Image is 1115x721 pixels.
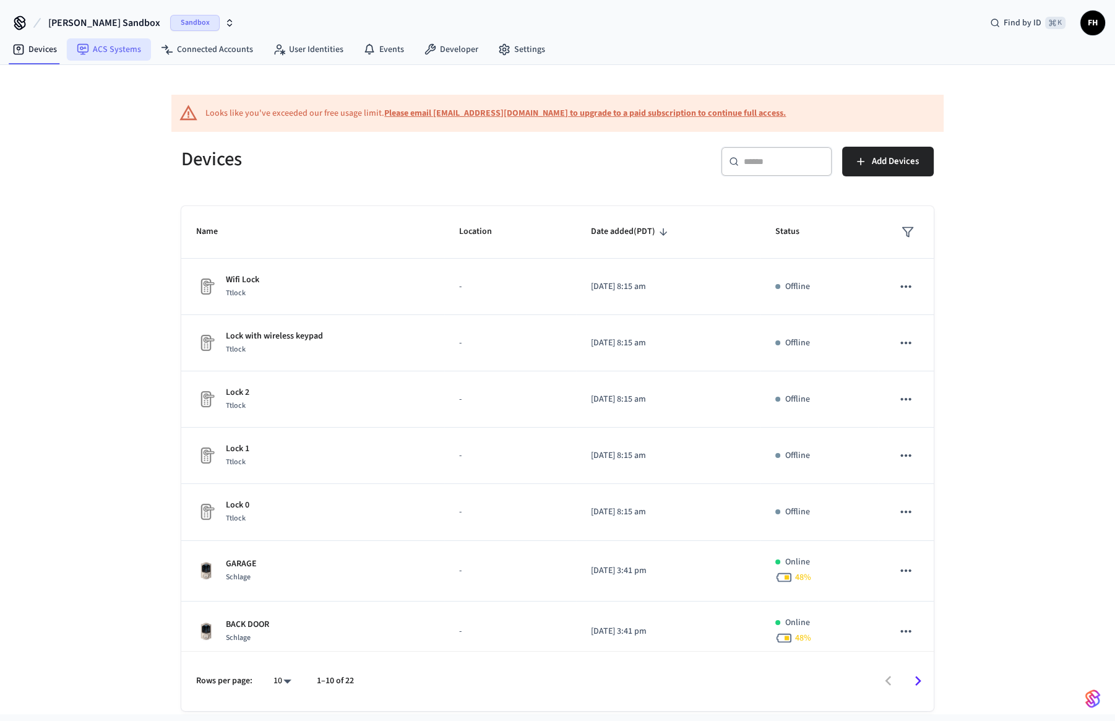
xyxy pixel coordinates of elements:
a: Settings [488,38,555,61]
p: Offline [785,506,810,519]
img: Placeholder Lock Image [196,446,216,465]
div: 10 [267,672,297,690]
img: SeamLogoGradient.69752ec5.svg [1085,689,1100,709]
img: Placeholder Lock Image [196,389,216,409]
p: 1–10 of 22 [317,675,354,688]
span: Schlage [226,632,251,643]
a: Developer [414,38,488,61]
span: 48 % [795,571,811,584]
img: Schlage Sense Smart Deadbolt with Camelot Trim, Front [196,621,216,641]
span: Name [196,222,234,241]
p: - [459,393,561,406]
p: [DATE] 8:15 am [591,337,746,350]
p: - [459,280,561,293]
p: Lock 0 [226,499,249,512]
p: - [459,564,561,577]
p: [DATE] 8:15 am [591,393,746,406]
span: Schlage [226,572,251,582]
p: Lock 2 [226,386,249,399]
span: 48 % [795,632,811,644]
p: Wifi Lock [226,274,259,287]
a: Devices [2,38,67,61]
p: Offline [785,449,810,462]
p: Offline [785,280,810,293]
a: User Identities [263,38,353,61]
img: Placeholder Lock Image [196,277,216,296]
p: Online [785,556,810,569]
button: Go to next page [903,667,932,696]
a: Connected Accounts [151,38,263,61]
p: - [459,506,561,519]
span: Sandbox [170,15,220,31]
h5: Devices [181,147,550,172]
p: Offline [785,393,810,406]
img: Schlage Sense Smart Deadbolt with Camelot Trim, Front [196,561,216,581]
span: Status [775,222,816,241]
div: Looks like you've exceeded our free usage limit. [205,107,786,120]
p: [DATE] 8:15 am [591,449,746,462]
p: [DATE] 3:41 pm [591,625,746,638]
span: Date added(PDT) [591,222,671,241]
a: ACS Systems [67,38,151,61]
p: [DATE] 8:15 am [591,506,746,519]
span: [PERSON_NAME] Sandbox [48,15,160,30]
span: Ttlock [226,344,246,355]
div: Find by ID⌘ K [980,12,1075,34]
span: Ttlock [226,400,246,411]
span: Add Devices [872,153,919,170]
p: Lock with wireless keypad [226,330,323,343]
span: Location [459,222,508,241]
button: FH [1080,11,1105,35]
p: [DATE] 8:15 am [591,280,746,293]
p: [DATE] 3:41 pm [591,564,746,577]
p: Lock 1 [226,443,249,455]
span: Find by ID [1004,17,1041,29]
button: Add Devices [842,147,934,176]
span: Ttlock [226,513,246,524]
p: - [459,337,561,350]
span: Ttlock [226,457,246,467]
img: Placeholder Lock Image [196,502,216,522]
p: BACK DOOR [226,618,269,631]
p: - [459,449,561,462]
p: - [459,625,561,638]
a: Please email [EMAIL_ADDRESS][DOMAIN_NAME] to upgrade to a paid subscription to continue full access. [384,107,786,119]
span: Ttlock [226,288,246,298]
p: Online [785,616,810,629]
p: Offline [785,337,810,350]
p: GARAGE [226,558,257,571]
a: Events [353,38,414,61]
p: Rows per page: [196,675,252,688]
img: Placeholder Lock Image [196,333,216,353]
span: FH [1082,12,1104,34]
span: ⌘ K [1045,17,1065,29]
